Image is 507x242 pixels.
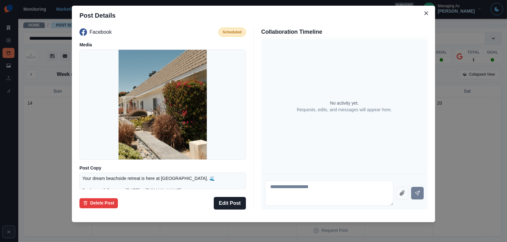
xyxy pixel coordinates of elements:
p: Post Copy [79,165,246,171]
p: Media [79,42,246,48]
p: Scheduled [223,29,242,35]
button: Send message [411,187,424,199]
p: Facebook [90,28,112,36]
p: Collaboration Timeline [261,28,428,36]
header: Post Details [72,6,435,25]
p: Requests, edits, and messages will appear here. [297,107,392,113]
button: Close [421,8,431,18]
button: Attach file [396,187,409,199]
img: ffy9wnfnqbwnlxzxqta1 [119,49,207,160]
p: Your dream beachside retreat is here at [GEOGRAPHIC_DATA]. 🌊 Book your fall escape [DATE] at [DOM... [82,176,215,194]
p: No activity yet. [330,100,359,107]
button: Edit Post [214,197,246,210]
button: Delete Post [79,198,118,208]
